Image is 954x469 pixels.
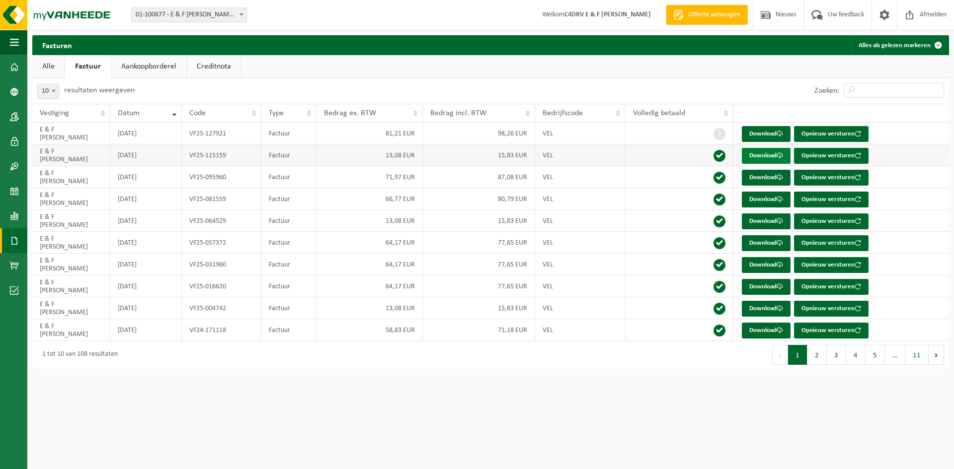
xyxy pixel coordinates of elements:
td: [DATE] [110,319,182,341]
strong: C4DRV E & F [PERSON_NAME] [564,11,651,18]
td: Factuur [261,232,317,254]
td: 66,77 EUR [317,188,423,210]
div: 1 tot 10 van 108 resultaten [37,346,118,364]
td: 15,83 EUR [423,210,535,232]
a: Aankoopborderel [111,55,186,78]
td: VF25-064529 [182,210,261,232]
span: 10 [38,84,59,98]
td: 77,65 EUR [423,232,535,254]
td: 64,17 EUR [317,275,423,297]
button: Opnieuw versturen [794,192,869,207]
td: [DATE] [110,254,182,275]
button: 2 [807,345,827,365]
span: 01-100677 - E & F ROGGE - DEINZE [131,7,247,22]
td: VF25-115159 [182,144,261,166]
td: E & F [PERSON_NAME] [32,210,110,232]
button: Next [929,345,944,365]
td: VF25-081559 [182,188,261,210]
td: VEL [535,254,626,275]
button: Opnieuw versturen [794,279,869,295]
td: E & F [PERSON_NAME] [32,319,110,341]
a: Download [742,192,791,207]
td: 58,83 EUR [317,319,423,341]
span: Code [189,109,206,117]
span: Bedrijfscode [543,109,583,117]
td: VF25-057372 [182,232,261,254]
td: VEL [535,166,626,188]
span: Type [269,109,284,117]
button: Alles als gelezen markeren [851,35,948,55]
td: E & F [PERSON_NAME] [32,144,110,166]
a: Download [742,213,791,229]
td: VF25-031960 [182,254,261,275]
button: 11 [905,345,929,365]
td: Factuur [261,319,317,341]
a: Download [742,235,791,251]
td: E & F [PERSON_NAME] [32,254,110,275]
span: … [885,345,905,365]
a: Download [742,148,791,164]
span: 01-100677 - E & F ROGGE - DEINZE [132,8,246,22]
td: Factuur [261,275,317,297]
label: resultaten weergeven [64,86,135,94]
button: Opnieuw versturen [794,126,869,142]
td: E & F [PERSON_NAME] [32,188,110,210]
td: VF25-127921 [182,123,261,144]
td: 77,65 EUR [423,275,535,297]
button: Opnieuw versturen [794,323,869,338]
td: Factuur [261,210,317,232]
span: 10 [37,84,59,99]
button: 3 [827,345,846,365]
td: E & F [PERSON_NAME] [32,275,110,297]
a: Download [742,301,791,317]
td: 15,83 EUR [423,144,535,166]
td: VEL [535,210,626,232]
button: 5 [866,345,885,365]
td: E & F [PERSON_NAME] [32,297,110,319]
span: Vestiging [40,109,69,117]
td: VF25-095960 [182,166,261,188]
td: 13,08 EUR [317,210,423,232]
td: 13,08 EUR [317,144,423,166]
td: Factuur [261,144,317,166]
button: Previous [772,345,788,365]
td: [DATE] [110,144,182,166]
button: 4 [846,345,866,365]
span: Bedrag incl. BTW [430,109,486,117]
td: E & F [PERSON_NAME] [32,232,110,254]
span: Offerte aanvragen [686,10,743,20]
td: 71,97 EUR [317,166,423,188]
td: VEL [535,144,626,166]
td: E & F [PERSON_NAME] [32,123,110,144]
td: [DATE] [110,232,182,254]
td: [DATE] [110,297,182,319]
td: 64,17 EUR [317,254,423,275]
td: 77,65 EUR [423,254,535,275]
button: Opnieuw versturen [794,213,869,229]
td: VEL [535,188,626,210]
a: Download [742,170,791,186]
button: Opnieuw versturen [794,257,869,273]
td: Factuur [261,254,317,275]
a: Download [742,323,791,338]
td: Factuur [261,188,317,210]
a: Creditnota [187,55,241,78]
a: Download [742,279,791,295]
td: VEL [535,297,626,319]
td: 13,08 EUR [317,297,423,319]
td: [DATE] [110,188,182,210]
button: 1 [788,345,807,365]
button: Opnieuw versturen [794,301,869,317]
td: VF25-004742 [182,297,261,319]
label: Zoeken: [814,87,839,95]
a: Alle [32,55,65,78]
td: [DATE] [110,123,182,144]
td: 71,18 EUR [423,319,535,341]
td: VEL [535,319,626,341]
a: Factuur [65,55,111,78]
td: [DATE] [110,210,182,232]
button: Opnieuw versturen [794,170,869,186]
a: Download [742,257,791,273]
td: [DATE] [110,166,182,188]
a: Offerte aanvragen [666,5,748,25]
